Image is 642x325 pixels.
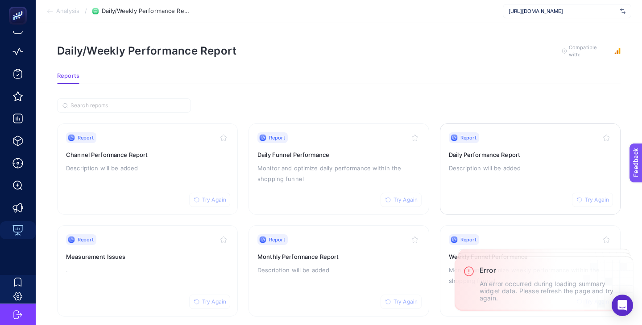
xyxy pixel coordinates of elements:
input: Search [70,102,186,109]
div: Open Intercom Messenger [612,295,633,316]
span: Try Again [393,196,418,203]
span: Report [269,236,285,243]
h1: Daily/Weekly Performance Report [57,44,236,57]
span: Try Again [393,298,418,305]
span: Report [78,134,94,141]
button: Try Again [189,295,230,309]
span: Try Again [202,196,226,203]
h3: Weekly Funnel Performance [449,252,612,261]
h3: Error [480,266,624,275]
img: svg%3e [620,7,625,16]
span: Analysis [56,8,79,15]
a: ReportTry AgainDaily Funnel PerformanceMonitor and optimize daily performance within the shopping... [249,123,429,215]
p: Monitor and optimize daily performance within the shopping funnel [257,163,420,184]
p: Description will be added [257,265,420,275]
button: Try Again [572,193,613,207]
a: ReportTry AgainMonthly Performance ReportDescription will be added [249,225,429,317]
span: Compatible with: [569,44,609,58]
a: ReportTry AgainChannel Performance ReportDescription will be added [57,123,238,215]
h3: Daily Funnel Performance [257,150,420,159]
h3: Channel Performance Report [66,150,229,159]
button: Reports [57,72,79,84]
span: [URL][DOMAIN_NAME] [509,8,617,15]
p: Monitor and optimize weekly performance within the shopping funnel [449,265,612,286]
a: ReportTry AgainWeekly Funnel PerformanceMonitor and optimize weekly performance within the shoppi... [440,225,621,317]
h3: Monthly Performance Report [257,252,420,261]
span: Try Again [585,196,609,203]
a: ReportTry AgainDaily Performance ReportDescription will be added [440,123,621,215]
span: Report [78,236,94,243]
button: Try Again [189,193,230,207]
p: . [66,265,229,275]
span: Daily/Weekly Performance Report [102,8,191,15]
span: Report [269,134,285,141]
span: Report [460,236,476,243]
h3: Daily Performance Report [449,150,612,159]
p: Description will be added [66,163,229,173]
a: ReportTry AgainMeasurement Issues. [57,225,238,317]
span: Reports [57,72,79,80]
h3: Measurement Issues [66,252,229,261]
span: Report [460,134,476,141]
span: / [85,7,87,14]
p: Description will be added [449,163,612,173]
span: Feedback [5,3,34,10]
button: Try Again [381,295,422,309]
span: Try Again [202,298,226,305]
p: An error occurred during loading summary widget data. Please refresh the page and try again. [480,280,624,302]
button: Try Again [381,193,422,207]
